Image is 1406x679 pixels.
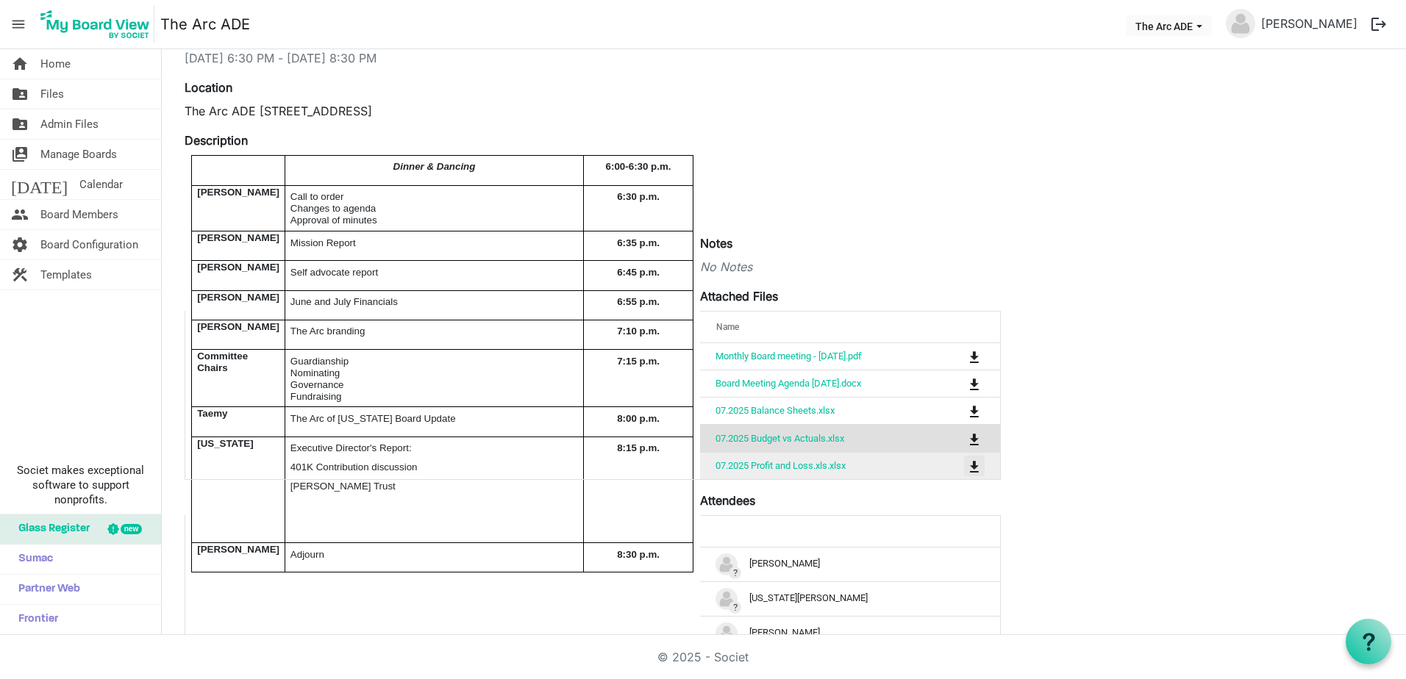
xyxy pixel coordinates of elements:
[160,10,250,39] a: The Arc ADE
[700,287,778,305] label: Attached Files
[197,232,279,243] span: [PERSON_NAME]
[617,267,660,278] span: 6:45 p.m.
[185,79,232,96] label: Location
[290,191,344,202] span: Call to order
[964,456,985,476] button: Download
[700,343,908,370] td: Monthly Board meeting - August 20, 2025.pdf is template cell column header Name
[716,405,835,416] a: 07.2025 Balance Sheets.xlsx
[908,397,1000,424] td: is Command column column header
[606,161,671,172] span: 6:00-6:30 p.m.
[11,575,80,604] span: Partner Web
[700,547,1000,581] td: ?Alison Butler is template cell column header
[617,191,660,202] span: 6:30 p.m.
[79,170,123,199] span: Calendar
[393,161,476,172] span: Dinner & Dancing
[716,553,985,575] div: [PERSON_NAME]
[7,463,154,507] span: Societ makes exceptional software to support nonprofits.
[716,378,861,389] a: Board Meeting Agenda [DATE].docx
[290,203,376,214] span: Changes to agenda
[700,492,755,509] label: Attendees
[729,567,741,579] span: ?
[40,109,99,139] span: Admin Files
[700,424,908,451] td: 07.2025 Budget vs Actuals.xlsx is template cell column header Name
[40,79,64,109] span: Files
[964,428,985,448] button: Download
[36,6,154,43] img: My Board View Logo
[36,6,160,43] a: My Board View Logo
[290,215,377,226] span: Approval of minutes
[716,460,846,471] a: 07.2025 Profit and Loss.xls.xlsx
[908,370,1000,397] td: is Command column column header
[729,601,741,614] span: ?
[700,370,908,397] td: Board Meeting Agenda 8-20-2025.docx is template cell column header Name
[4,10,32,38] span: menu
[290,267,378,278] span: Self advocate report
[185,102,1001,120] div: The Arc ADE [STREET_ADDRESS]
[40,140,117,169] span: Manage Boards
[908,424,1000,451] td: is Command column column header
[185,258,1001,276] div: No Notes
[11,514,90,544] span: Glass Register
[964,400,985,421] button: Download
[290,237,356,248] span: Mission Report
[11,140,29,169] span: switch_account
[197,292,279,303] span: [PERSON_NAME]
[908,452,1000,479] td: is Command column column header
[197,262,279,273] span: [PERSON_NAME]
[700,452,908,479] td: 07.2025 Profit and Loss.xls.xlsx is template cell column header Name
[716,322,739,332] span: Name
[964,373,985,394] button: Download
[197,187,279,198] span: [PERSON_NAME]
[964,346,985,367] button: Download
[716,553,738,575] img: no-profile-picture.svg
[11,200,29,229] span: people
[700,616,1000,650] td: ?Hollie LaGrotta is template cell column header
[617,296,660,307] span: 6:55 p.m.
[657,650,749,664] a: © 2025 - Societ
[40,49,71,79] span: Home
[11,605,58,634] span: Frontier
[11,170,68,199] span: [DATE]
[11,79,29,109] span: folder_shared
[290,296,398,307] span: June and July Financials
[1126,15,1212,36] button: The Arc ADE dropdownbutton
[716,351,862,362] a: Monthly Board meeting - [DATE].pdf
[716,622,738,644] img: no-profile-picture.svg
[716,433,844,444] a: 07.2025 Budget vs Actuals.xlsx
[11,260,29,290] span: construction
[700,397,908,424] td: 07.2025 Balance Sheets.xlsx is template cell column header Name
[185,49,1001,67] div: [DATE] 6:30 PM - [DATE] 8:30 PM
[11,545,53,574] span: Sumac
[716,622,985,644] div: [PERSON_NAME]
[11,230,29,259] span: settings
[617,237,660,248] span: 6:35 p.m.
[40,260,92,290] span: Templates
[121,524,142,534] div: new
[11,109,29,139] span: folder_shared
[716,588,738,610] img: no-profile-picture.svg
[290,481,396,492] span: [PERSON_NAME] Trust
[11,49,29,79] span: home
[1255,9,1363,38] a: [PERSON_NAME]
[185,132,248,149] label: Description
[908,343,1000,370] td: is Command column column header
[716,588,985,610] div: [US_STATE][PERSON_NAME]
[1226,9,1255,38] img: no-profile-picture.svg
[700,234,732,252] label: Notes
[1363,9,1394,40] button: logout
[40,200,118,229] span: Board Members
[40,230,138,259] span: Board Configuration
[700,581,1000,616] td: ?Georgia Edson is template cell column header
